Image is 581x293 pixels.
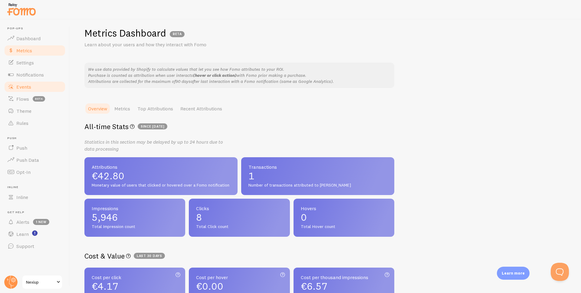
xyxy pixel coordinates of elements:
span: Transactions [248,164,387,169]
span: Settings [16,60,34,66]
div: Learn more [497,267,530,280]
a: Top Attributions [134,103,177,115]
span: Impressions [92,206,178,211]
span: Cost per click [92,275,178,280]
img: fomo-relay-logo-orange.svg [6,2,37,17]
a: Notifications [4,69,66,81]
p: Learn about your users and how they interact with Fomo [84,41,230,48]
b: (hover or click action) [193,73,237,78]
span: 0 [301,213,387,222]
span: 1 [248,171,387,181]
span: Monetary value of users that clicked or hovered over a Fomo notification [92,183,230,188]
span: 1 new [33,219,49,225]
span: since [DATE] [138,123,167,129]
span: Metrics [16,47,32,54]
span: Push [7,136,66,140]
a: Support [4,240,66,252]
p: We use data provided by Shopify to calculate values that let you see how Fomo attributes to your ... [88,66,391,84]
a: Metrics [111,103,134,115]
span: BETA [170,31,185,37]
span: Events [16,84,31,90]
a: Learn [4,228,66,240]
span: Last 30 days [134,253,165,259]
a: Alerts 1 new [4,216,66,228]
span: Rules [16,120,28,126]
h1: Metrics Dashboard [84,27,166,39]
span: Inline [16,194,28,200]
a: Recent Attributions [177,103,226,115]
span: Total Hover count [301,224,387,230]
span: Number of transactions attributed to [PERSON_NAME] [248,183,387,188]
span: beta [33,96,45,102]
a: Events [4,81,66,93]
span: €4.17 [92,280,118,292]
span: Get Help [7,210,66,214]
a: Push Data [4,154,66,166]
span: €42.80 [92,171,230,181]
span: Inline [7,185,66,189]
span: Dashboard [16,35,41,41]
a: Flows beta [4,93,66,105]
span: Theme [16,108,31,114]
a: Rules [4,117,66,129]
a: Overview [84,103,111,115]
a: Push [4,142,66,154]
em: 90 days [176,79,191,84]
span: Alerts [16,219,29,225]
span: €6.57 [301,280,327,292]
a: Settings [4,57,66,69]
span: Cost per hover [196,275,282,280]
span: Clicks [196,206,282,211]
a: Opt-In [4,166,66,178]
h2: Cost & Value [84,251,394,261]
iframe: Help Scout Beacon - Open [551,263,569,281]
span: Opt-In [16,169,31,175]
a: Dashboard [4,32,66,44]
span: €0.00 [196,280,223,292]
span: 5,946 [92,213,178,222]
span: Learn [16,231,29,237]
a: Theme [4,105,66,117]
span: Total Click count [196,224,282,230]
span: Notifications [16,72,44,78]
span: 8 [196,213,282,222]
span: Attributions [92,164,230,169]
svg: <p>Watch New Feature Tutorials!</p> [32,230,38,236]
span: Support [16,243,34,249]
a: Metrics [4,44,66,57]
i: Statistics in this section may be delayed by up to 24 hours due to data processing [84,139,223,152]
span: Total Impression count [92,224,178,230]
span: Flows [16,96,29,102]
span: Pop-ups [7,27,66,31]
span: Push Data [16,157,39,163]
a: Nexiup [22,275,63,289]
span: Nexiup [26,278,55,286]
h2: All-time Stats [84,122,394,131]
span: Hovers [301,206,387,211]
p: Learn more [502,270,525,276]
a: Inline [4,191,66,203]
span: Cost per thousand impressions [301,275,387,280]
span: Push [16,145,27,151]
